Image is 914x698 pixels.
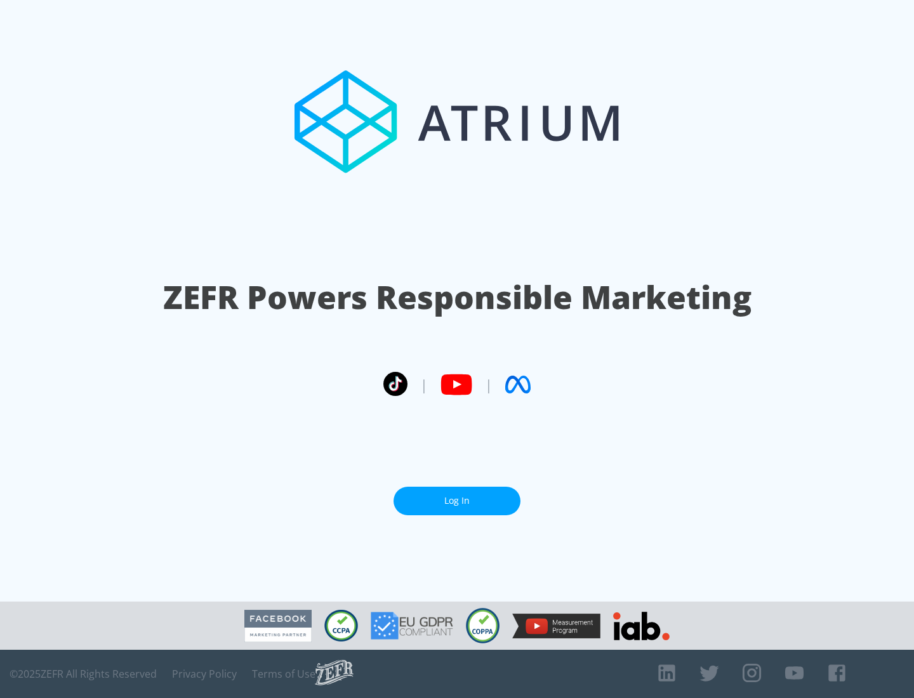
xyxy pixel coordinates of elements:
a: Privacy Policy [172,668,237,680]
img: GDPR Compliant [371,612,453,640]
img: YouTube Measurement Program [512,614,600,638]
h1: ZEFR Powers Responsible Marketing [163,275,752,319]
span: © 2025 ZEFR All Rights Reserved [10,668,157,680]
span: | [485,375,493,394]
span: | [420,375,428,394]
a: Log In [394,487,520,515]
img: COPPA Compliant [466,608,500,643]
img: IAB [613,612,670,640]
a: Terms of Use [252,668,315,680]
img: Facebook Marketing Partner [244,610,312,642]
img: CCPA Compliant [324,610,358,642]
